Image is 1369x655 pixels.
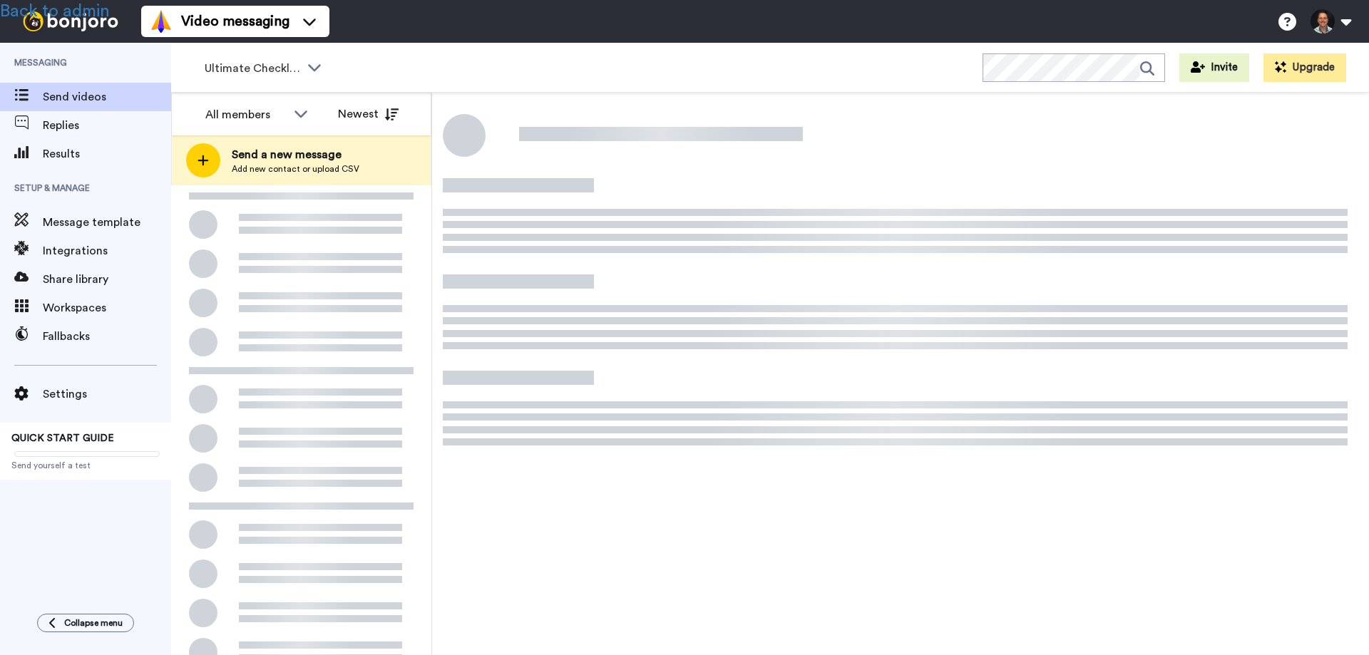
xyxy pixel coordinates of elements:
span: Workspaces [43,299,171,316]
button: Upgrade [1263,53,1346,82]
span: Replies [43,117,171,134]
span: Video messaging [181,11,289,31]
span: Collapse menu [64,617,123,629]
span: Add new contact or upload CSV [232,163,359,175]
span: Fallbacks [43,328,171,345]
span: Results [43,145,171,163]
span: Ultimate Checklists Purchasers Upsell To Full [205,60,300,77]
span: QUICK START GUIDE [11,433,114,443]
span: Send videos [43,88,171,105]
button: Newest [327,100,409,128]
span: Settings [43,386,171,403]
button: Invite [1179,53,1249,82]
button: Collapse menu [37,614,134,632]
div: All members [205,106,287,123]
span: Send yourself a test [11,460,160,471]
span: Share library [43,271,171,288]
span: Message template [43,214,171,231]
img: vm-color.svg [150,10,173,33]
span: Send a new message [232,146,359,163]
span: Integrations [43,242,171,259]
